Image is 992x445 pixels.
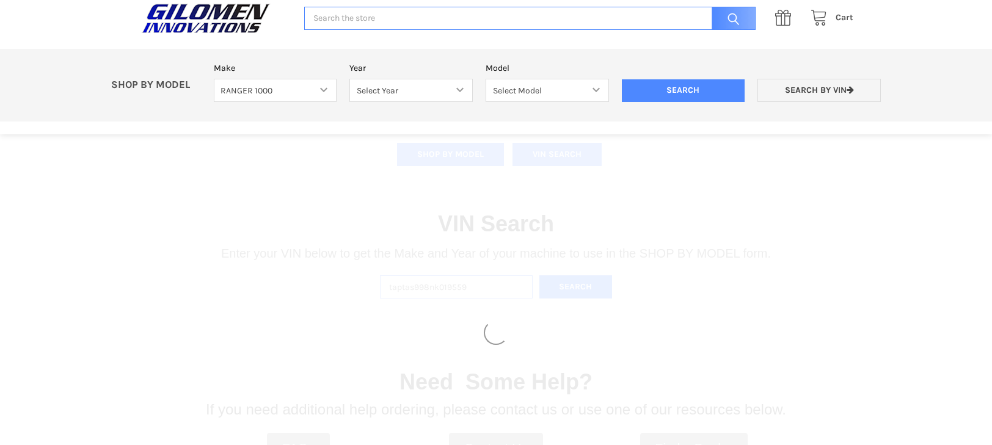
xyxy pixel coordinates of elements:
[139,3,291,34] a: GILOMEN INNOVATIONS
[804,10,853,26] a: Cart
[105,79,208,92] p: SHOP BY MODEL
[304,7,756,31] input: Search the store
[486,62,609,74] label: Model
[836,12,853,23] span: Cart
[622,79,745,103] input: Search
[214,62,337,74] label: Make
[349,62,473,74] label: Year
[139,3,273,34] img: GILOMEN INNOVATIONS
[706,7,756,31] input: Search
[757,79,881,103] a: Search by VIN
